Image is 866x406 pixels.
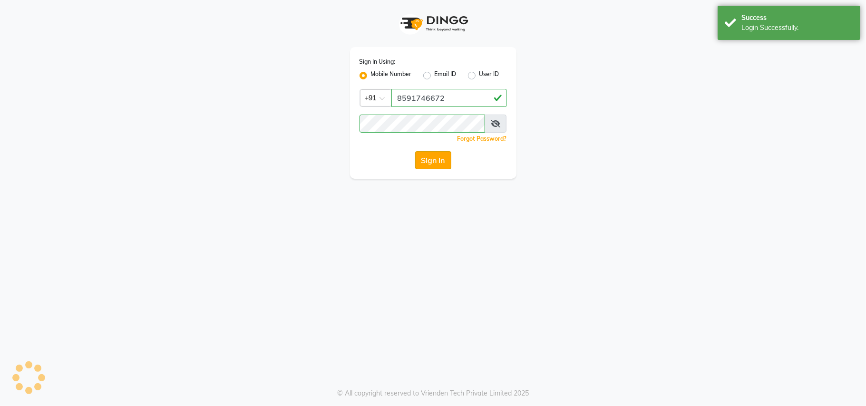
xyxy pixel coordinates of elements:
input: Username [360,115,485,133]
label: Mobile Number [371,70,412,81]
div: Login Successfully. [741,23,853,33]
button: Sign In [415,151,451,169]
div: Success [741,13,853,23]
label: Email ID [435,70,457,81]
a: Forgot Password? [457,135,507,142]
input: Username [391,89,507,107]
label: Sign In Using: [360,58,396,66]
img: logo1.svg [395,10,471,38]
label: User ID [479,70,499,81]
